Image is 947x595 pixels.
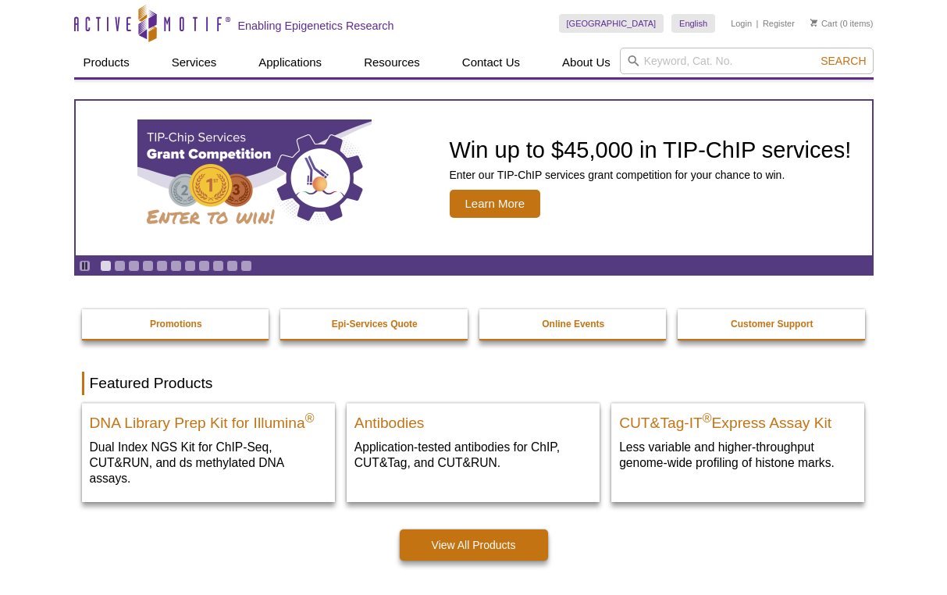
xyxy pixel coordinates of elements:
[810,18,838,29] a: Cart
[128,260,140,272] a: Go to slide 3
[450,138,852,162] h2: Win up to $45,000 in TIP-ChIP services!
[479,309,668,339] a: Online Events
[240,260,252,272] a: Go to slide 11
[816,54,870,68] button: Search
[305,412,315,425] sup: ®
[611,403,864,486] a: CUT&Tag-IT® Express Assay Kit CUT&Tag-IT®Express Assay Kit Less variable and higher-throughput ge...
[82,372,866,395] h2: Featured Products
[354,48,429,77] a: Resources
[184,260,196,272] a: Go to slide 7
[170,260,182,272] a: Go to slide 6
[453,48,529,77] a: Contact Us
[731,18,752,29] a: Login
[810,14,874,33] li: (0 items)
[142,260,154,272] a: Go to slide 4
[249,48,331,77] a: Applications
[76,101,872,255] article: TIP-ChIP Services Grant Competition
[671,14,715,33] a: English
[450,168,852,182] p: Enter our TIP-ChIP services grant competition for your chance to win.
[226,260,238,272] a: Go to slide 10
[354,439,592,471] p: Application-tested antibodies for ChIP, CUT&Tag, and CUT&RUN.
[731,319,813,330] strong: Customer Support
[757,14,759,33] li: |
[619,408,856,431] h2: CUT&Tag-IT Express Assay Kit
[156,260,168,272] a: Go to slide 5
[79,260,91,272] a: Toggle autoplay
[620,48,874,74] input: Keyword, Cat. No.
[450,190,541,218] span: Learn More
[810,19,817,27] img: Your Cart
[400,529,548,561] a: View All Products
[347,403,600,486] a: All Antibodies Antibodies Application-tested antibodies for ChIP, CUT&Tag, and CUT&RUN.
[542,319,604,330] strong: Online Events
[332,319,418,330] strong: Epi-Services Quote
[82,403,335,502] a: DNA Library Prep Kit for Illumina DNA Library Prep Kit for Illumina® Dual Index NGS Kit for ChIP-...
[553,48,620,77] a: About Us
[90,408,327,431] h2: DNA Library Prep Kit for Illumina
[703,412,712,425] sup: ®
[238,19,394,33] h2: Enabling Epigenetics Research
[76,101,872,255] a: TIP-ChIP Services Grant Competition Win up to $45,000 in TIP-ChIP services! Enter our TIP-ChIP se...
[90,439,327,486] p: Dual Index NGS Kit for ChIP-Seq, CUT&RUN, and ds methylated DNA assays.
[212,260,224,272] a: Go to slide 9
[280,309,469,339] a: Epi-Services Quote
[137,119,372,237] img: TIP-ChIP Services Grant Competition
[821,55,866,67] span: Search
[763,18,795,29] a: Register
[82,309,271,339] a: Promotions
[162,48,226,77] a: Services
[354,408,592,431] h2: Antibodies
[198,260,210,272] a: Go to slide 8
[74,48,139,77] a: Products
[100,260,112,272] a: Go to slide 1
[114,260,126,272] a: Go to slide 2
[678,309,867,339] a: Customer Support
[559,14,664,33] a: [GEOGRAPHIC_DATA]
[150,319,202,330] strong: Promotions
[619,439,856,471] p: Less variable and higher-throughput genome-wide profiling of histone marks​.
